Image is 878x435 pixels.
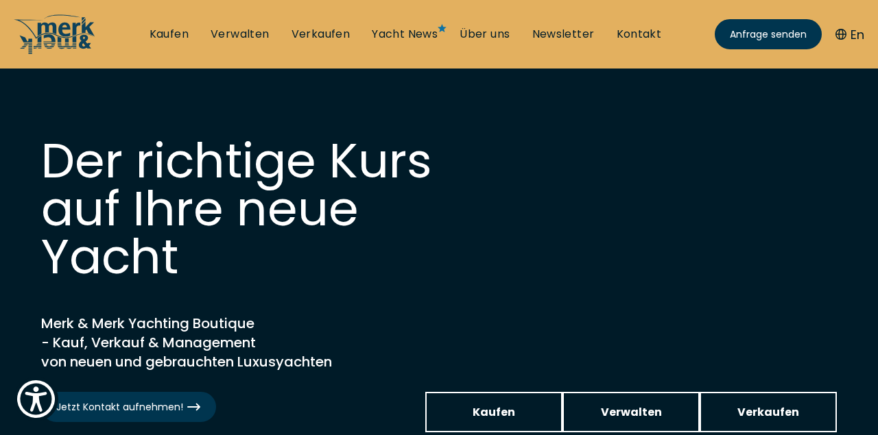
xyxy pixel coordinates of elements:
a: Kontakt [617,27,662,42]
span: Verwalten [601,403,662,421]
a: Jetzt Kontakt aufnehmen! [41,392,216,422]
a: Newsletter [532,27,595,42]
a: Yacht News [372,27,438,42]
a: Kaufen [425,392,562,432]
a: Kaufen [150,27,189,42]
a: Verwalten [211,27,270,42]
a: Verkaufen [292,27,351,42]
a: Verkaufen [700,392,837,432]
span: Verkaufen [737,403,799,421]
a: Anfrage senden [715,19,822,49]
button: Show Accessibility Preferences [14,377,58,421]
span: Jetzt Kontakt aufnehmen! [56,400,201,414]
a: Verwalten [562,392,700,432]
span: Kaufen [473,403,515,421]
a: Über uns [460,27,510,42]
button: En [835,25,864,44]
h1: Der richtige Kurs auf Ihre neue Yacht [41,137,453,281]
span: Anfrage senden [730,27,807,42]
h2: Merk & Merk Yachting Boutique - Kauf, Verkauf & Management von neuen und gebrauchten Luxusyachten [41,314,384,371]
